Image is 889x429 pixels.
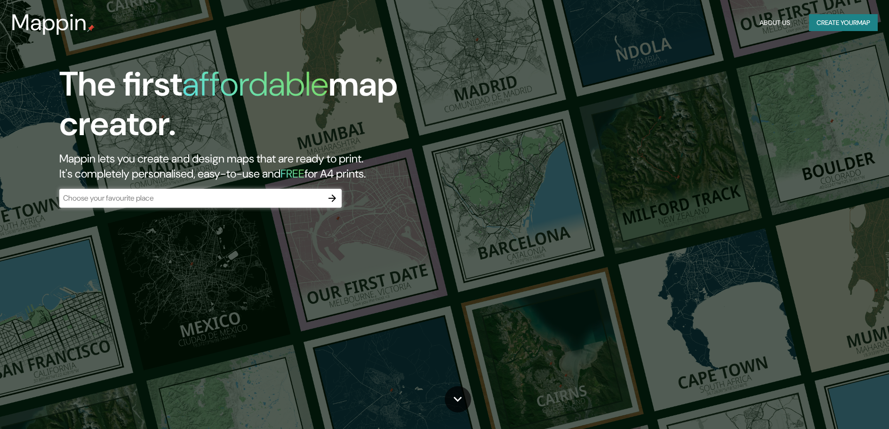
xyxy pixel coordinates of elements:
[59,65,504,151] h1: The first map creator.
[11,9,87,36] h3: Mappin
[182,62,328,106] h1: affordable
[87,24,95,32] img: mappin-pin
[59,193,323,203] input: Choose your favourite place
[59,151,504,181] h2: Mappin lets you create and design maps that are ready to print. It's completely personalised, eas...
[280,166,304,181] h5: FREE
[756,14,794,32] button: About Us
[809,14,878,32] button: Create yourmap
